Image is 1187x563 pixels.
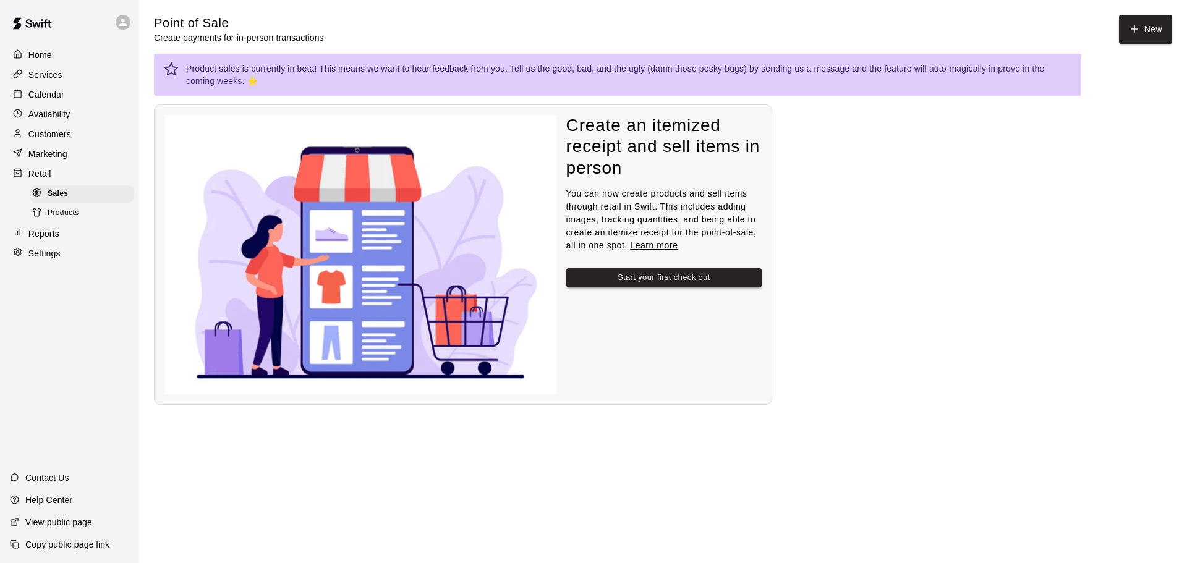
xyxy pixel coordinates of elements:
a: Home [10,46,129,64]
a: Availability [10,105,129,124]
span: You can now create products and sell items through retail in Swift. This includes adding images, ... [566,188,757,250]
p: Settings [28,247,61,260]
a: Customers [10,125,129,143]
button: New [1119,15,1172,44]
p: Calendar [28,88,64,101]
a: sending us a message [761,64,849,74]
a: Products [30,203,139,222]
img: Nothing to see here [164,115,556,394]
a: Learn more [630,240,678,250]
p: Reports [28,227,59,240]
div: Sales [30,185,134,203]
button: Start your first check out [566,268,762,287]
div: Product sales is currently in beta! This means we want to hear feedback from you. Tell us the goo... [186,57,1071,92]
h4: Create an itemized receipt and sell items in person [566,115,762,179]
p: Availability [28,108,70,121]
span: Sales [48,188,68,200]
a: Settings [10,244,129,263]
a: Services [10,66,129,84]
p: Copy public page link [25,538,109,551]
a: Calendar [10,85,129,104]
a: Retail [10,164,129,183]
p: Customers [28,128,71,140]
p: View public page [25,516,92,528]
div: Products [30,205,134,222]
p: Retail [28,167,51,180]
a: Marketing [10,145,129,163]
p: Contact Us [25,472,69,484]
span: Products [48,207,79,219]
h5: Point of Sale [154,15,324,32]
p: Services [28,69,62,81]
p: Home [28,49,52,61]
p: Create payments for in-person transactions [154,32,324,44]
p: Marketing [28,148,67,160]
a: Sales [30,184,139,203]
p: Help Center [25,494,72,506]
a: Reports [10,224,129,243]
